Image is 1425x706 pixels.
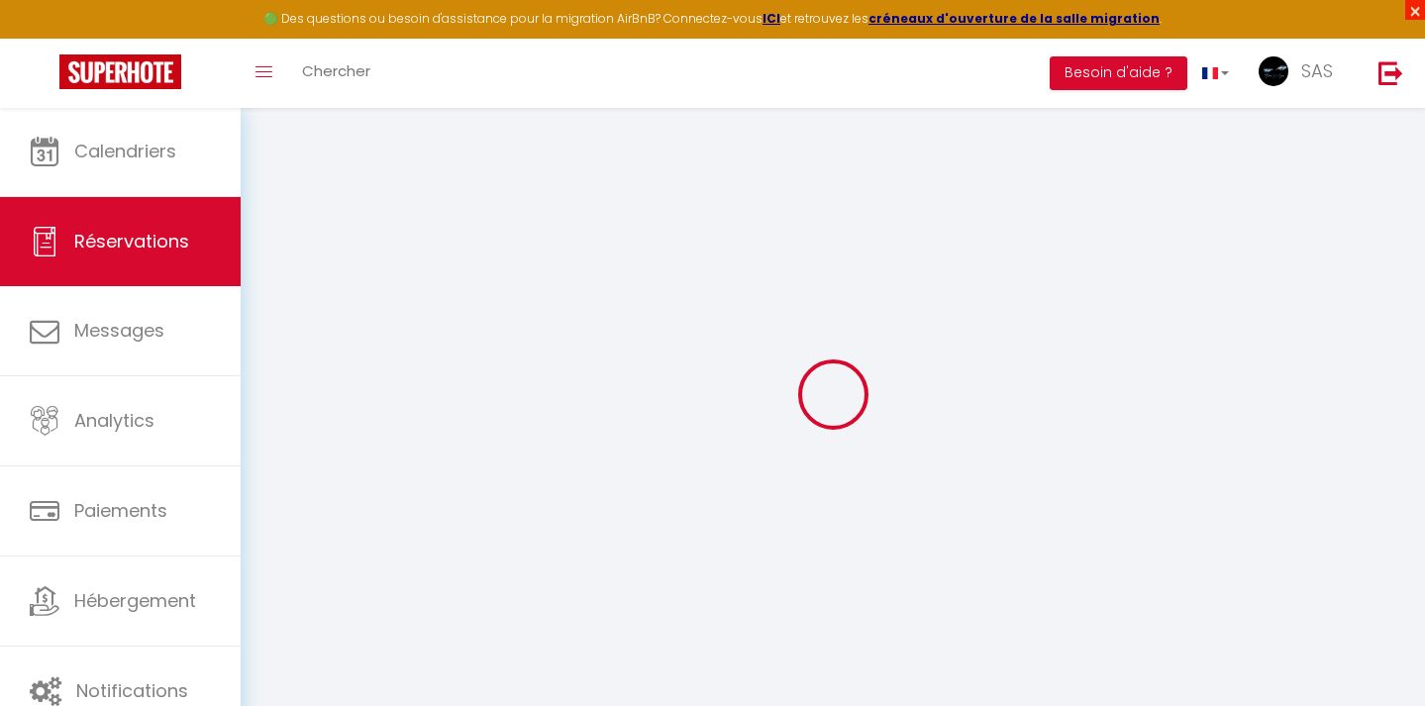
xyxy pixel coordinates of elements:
span: Analytics [74,408,154,433]
span: Chercher [302,60,370,81]
span: Hébergement [74,588,196,613]
img: logout [1378,60,1403,85]
span: Paiements [74,498,167,523]
span: Calendriers [74,139,176,163]
a: Chercher [287,39,385,108]
a: ICI [763,10,780,27]
img: Super Booking [59,54,181,89]
span: Notifications [76,678,188,703]
img: ... [1259,56,1288,86]
span: SAS [1301,58,1333,83]
span: Messages [74,318,164,343]
button: Ouvrir le widget de chat LiveChat [16,8,75,67]
a: créneaux d'ouverture de la salle migration [868,10,1160,27]
button: Besoin d'aide ? [1050,56,1187,90]
a: ... SAS [1244,39,1358,108]
span: Réservations [74,229,189,253]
